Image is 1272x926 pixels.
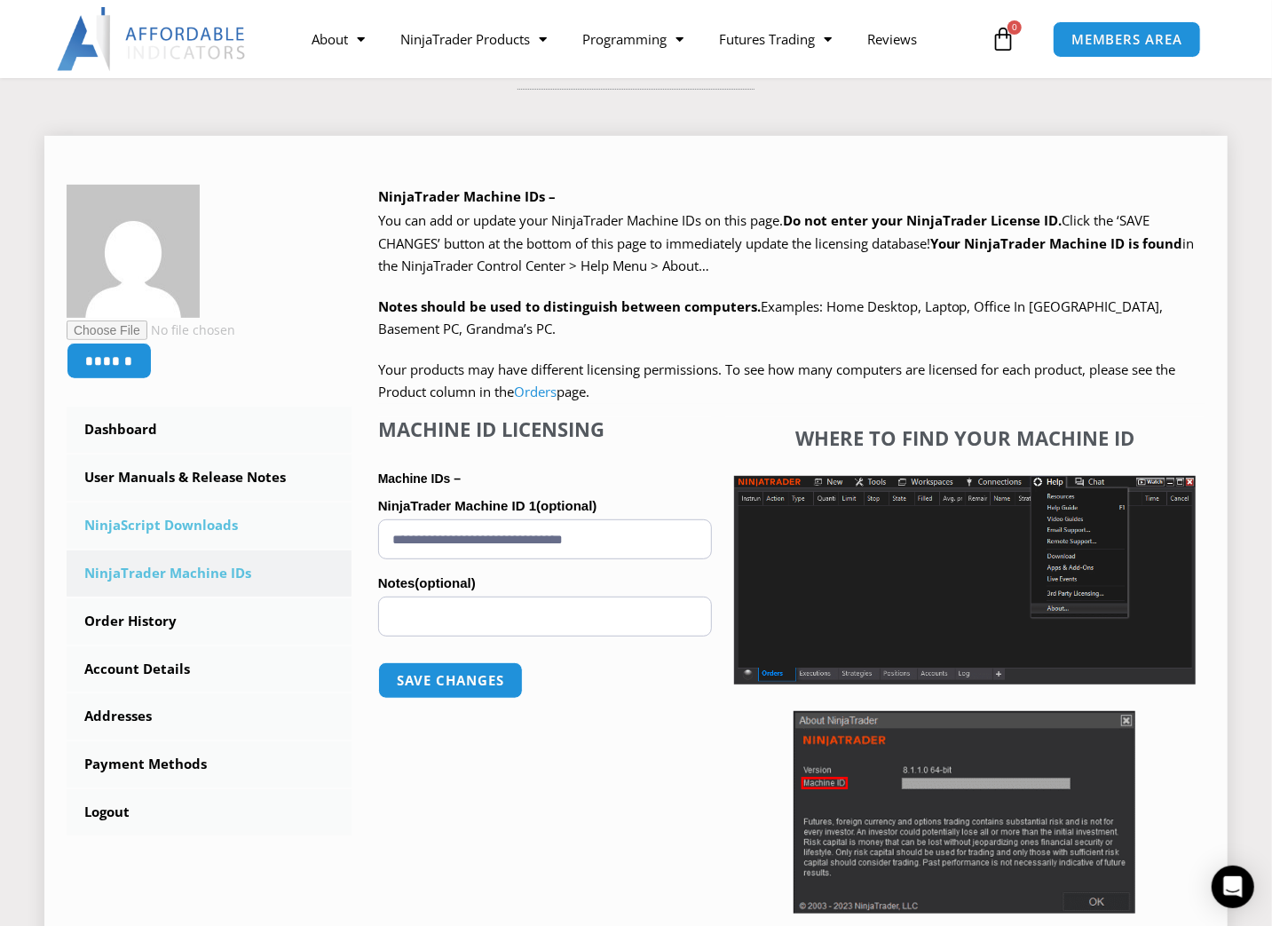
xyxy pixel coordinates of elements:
[57,7,248,71] img: LogoAI | Affordable Indicators – NinjaTrader
[565,19,702,59] a: Programming
[67,407,352,453] a: Dashboard
[794,711,1135,914] img: Screenshot 2025-01-17 114931 | Affordable Indicators – NinjaTrader
[514,383,557,400] a: Orders
[378,471,461,486] strong: Machine IDs –
[378,187,556,205] b: NinjaTrader Machine IDs –
[734,476,1196,685] img: Screenshot 2025-01-17 1155544 | Affordable Indicators – NinjaTrader
[378,297,1164,338] span: Examples: Home Desktop, Laptop, Office In [GEOGRAPHIC_DATA], Basement PC, Grandma’s PC.
[1007,20,1022,35] span: 0
[378,570,712,597] label: Notes
[67,407,352,835] nav: Account pages
[734,426,1196,449] h4: Where to find your Machine ID
[67,646,352,693] a: Account Details
[964,13,1042,65] a: 0
[930,234,1183,252] strong: Your NinjaTrader Machine ID is found
[378,417,712,440] h4: Machine ID Licensing
[378,662,523,699] button: Save changes
[1053,21,1201,58] a: MEMBERS AREA
[295,19,383,59] a: About
[378,211,783,229] span: You can add or update your NinjaTrader Machine IDs on this page.
[295,19,987,59] nav: Menu
[67,503,352,549] a: NinjaScript Downloads
[850,19,936,59] a: Reviews
[536,498,596,513] span: (optional)
[378,297,761,315] strong: Notes should be used to distinguish between computers.
[783,211,1063,229] b: Do not enter your NinjaTrader License ID.
[1071,33,1182,46] span: MEMBERS AREA
[67,693,352,740] a: Addresses
[67,550,352,597] a: NinjaTrader Machine IDs
[67,455,352,501] a: User Manuals & Release Notes
[378,360,1176,401] span: Your products may have different licensing permissions. To see how many computers are licensed fo...
[1212,866,1254,908] div: Open Intercom Messenger
[67,598,352,645] a: Order History
[67,789,352,835] a: Logout
[378,211,1195,274] span: Click the ‘SAVE CHANGES’ button at the bottom of this page to immediately update the licensing da...
[383,19,565,59] a: NinjaTrader Products
[702,19,850,59] a: Futures Trading
[67,741,352,787] a: Payment Methods
[67,185,200,318] img: 7cb3712c58602469f35fa4c715e5b5ff9220dae25c25b59610778f1133ced3be
[378,493,712,519] label: NinjaTrader Machine ID 1
[415,575,475,590] span: (optional)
